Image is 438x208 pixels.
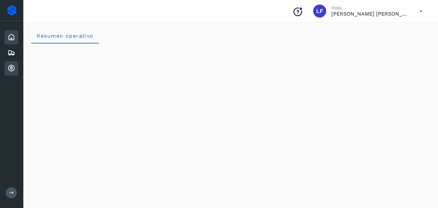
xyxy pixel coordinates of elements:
div: Cuentas por cobrar [5,61,18,76]
p: Luis Felipe Salamanca Lopez [331,11,409,17]
div: Inicio [5,30,18,44]
span: Resumen operativo [36,33,94,39]
div: Embarques [5,46,18,60]
p: Hola, [331,5,409,11]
